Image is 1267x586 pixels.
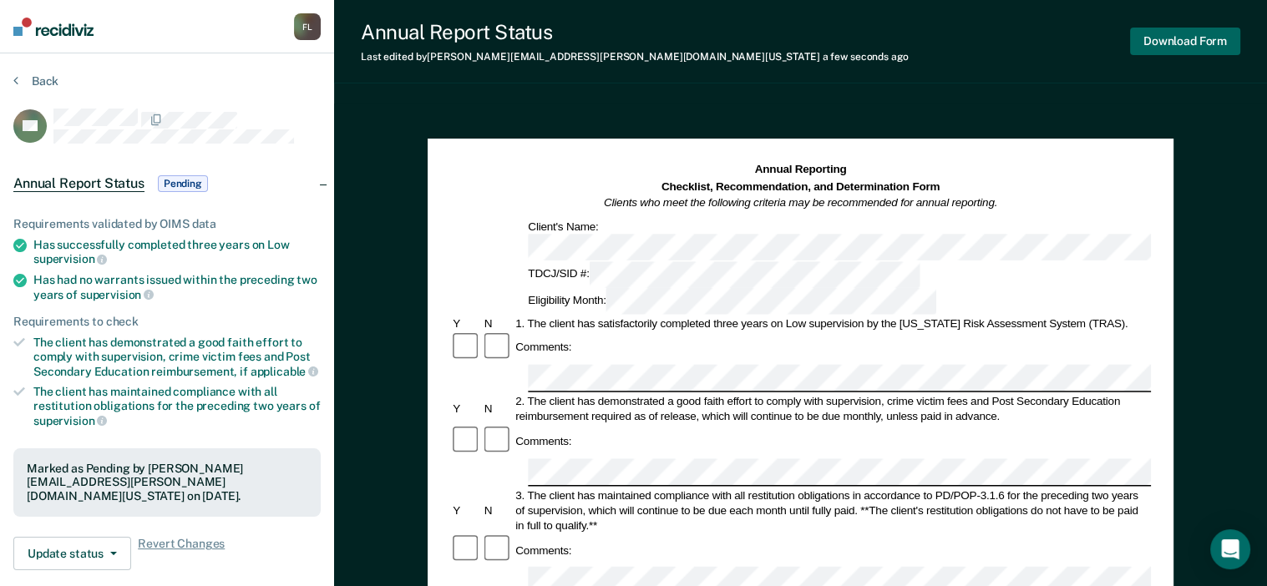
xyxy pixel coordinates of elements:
div: F L [294,13,321,40]
div: 1. The client has satisfactorily completed three years on Low supervision by the [US_STATE] Risk ... [513,315,1151,330]
strong: Annual Reporting [754,163,846,175]
span: supervision [33,252,107,265]
div: Y [450,503,482,518]
div: N [481,402,513,417]
div: Y [450,315,482,330]
button: Update status [13,537,131,570]
div: The client has demonstrated a good faith effort to comply with supervision, crime victim fees and... [33,336,321,378]
span: applicable [251,365,318,378]
div: Has successfully completed three years on Low [33,238,321,266]
div: Has had no warrants issued within the preceding two years of [33,273,321,301]
div: 2. The client has demonstrated a good faith effort to comply with supervision, crime victim fees ... [513,394,1151,424]
div: Comments: [513,340,574,355]
div: N [481,315,513,330]
span: supervision [80,288,154,301]
span: Pending [158,175,208,192]
div: Last edited by [PERSON_NAME][EMAIL_ADDRESS][PERSON_NAME][DOMAIN_NAME][US_STATE] [361,51,909,63]
div: Open Intercom Messenger [1210,529,1250,569]
div: Annual Report Status [361,20,909,44]
span: Annual Report Status [13,175,144,192]
div: Eligibility Month: [525,287,939,314]
em: Clients who meet the following criteria may be recommended for annual reporting. [604,196,997,209]
strong: Checklist, Recommendation, and Determination Form [661,179,940,192]
span: supervision [33,414,107,427]
div: 3. The client has maintained compliance with all restitution obligations in accordance to PD/POP-... [513,487,1151,533]
button: Back [13,73,58,88]
button: FL [294,13,321,40]
div: N [481,503,513,518]
div: Comments: [513,433,574,448]
div: Requirements validated by OIMS data [13,217,321,231]
div: The client has maintained compliance with all restitution obligations for the preceding two years of [33,385,321,427]
div: Y [450,402,482,417]
img: Recidiviz [13,18,94,36]
span: Revert Changes [138,537,225,570]
div: Requirements to check [13,315,321,329]
button: Download Form [1130,28,1240,55]
span: a few seconds ago [823,51,909,63]
div: Marked as Pending by [PERSON_NAME][EMAIL_ADDRESS][PERSON_NAME][DOMAIN_NAME][US_STATE] on [DATE]. [27,462,307,503]
div: Comments: [513,543,574,558]
div: TDCJ/SID #: [525,261,922,288]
